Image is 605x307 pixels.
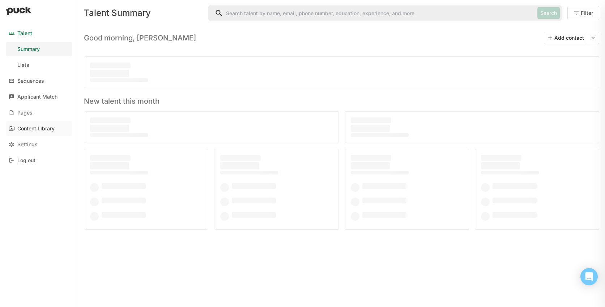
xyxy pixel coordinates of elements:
[544,32,587,44] button: Add contact
[6,26,72,40] a: Talent
[17,110,33,116] div: Pages
[6,137,72,152] a: Settings
[17,157,35,164] div: Log out
[6,74,72,88] a: Sequences
[84,34,196,42] h3: Good morning, [PERSON_NAME]
[17,78,44,84] div: Sequences
[6,105,72,120] a: Pages
[84,9,203,17] div: Talent Summary
[209,6,534,20] input: Search
[84,94,599,105] h3: New talent this month
[17,94,57,100] div: Applicant Match
[17,62,29,68] div: Lists
[17,30,32,36] div: Talent
[6,121,72,136] a: Content Library
[567,6,599,20] button: Filter
[17,46,40,52] div: Summary
[580,268,598,285] div: Open Intercom Messenger
[6,42,72,56] a: Summary
[17,126,55,132] div: Content Library
[6,90,72,104] a: Applicant Match
[6,58,72,72] a: Lists
[17,142,38,148] div: Settings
